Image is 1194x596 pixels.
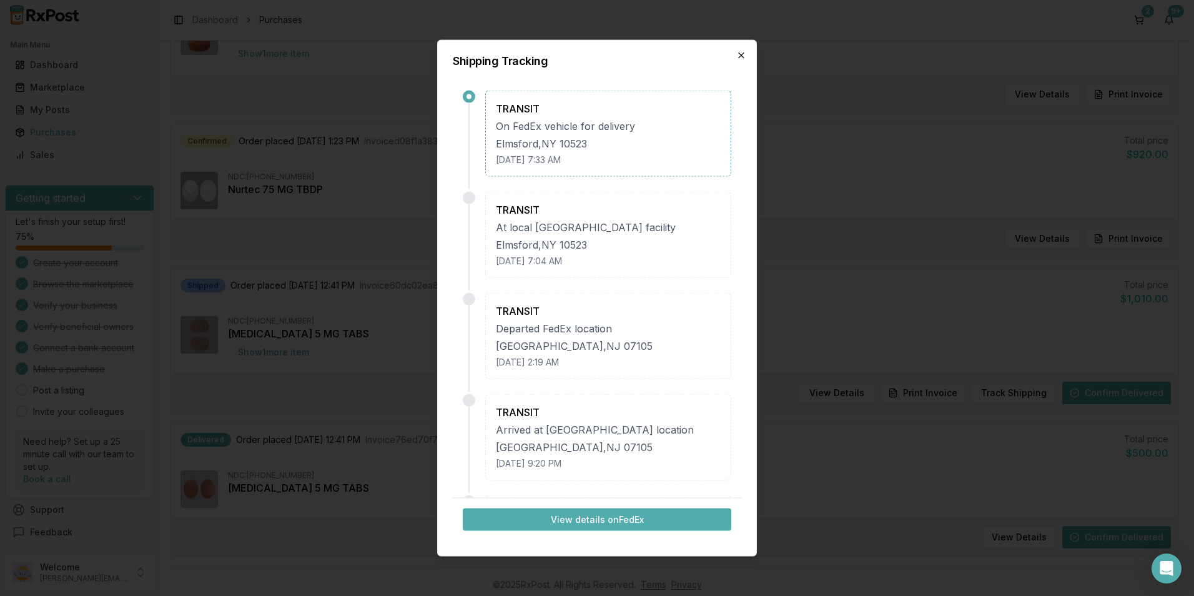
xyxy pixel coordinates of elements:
[496,202,721,217] div: TRANSIT
[496,101,721,116] div: TRANSIT
[496,220,721,235] div: At local [GEOGRAPHIC_DATA] facility
[496,339,721,354] div: [GEOGRAPHIC_DATA] , NJ 07105
[496,237,721,252] div: Elmsford , NY 10523
[496,321,721,336] div: Departed FedEx location
[496,136,721,151] div: Elmsford , NY 10523
[496,422,721,437] div: Arrived at [GEOGRAPHIC_DATA] location
[496,304,721,319] div: TRANSIT
[496,440,721,455] div: [GEOGRAPHIC_DATA] , NJ 07105
[463,508,731,530] button: View details onFedEx
[453,56,741,67] h2: Shipping Tracking
[496,119,721,134] div: On FedEx vehicle for delivery
[496,457,721,470] div: [DATE] 9:20 PM
[496,356,721,369] div: [DATE] 2:19 AM
[496,405,721,420] div: TRANSIT
[496,255,721,267] div: [DATE] 7:04 AM
[496,154,721,166] div: [DATE] 7:33 AM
